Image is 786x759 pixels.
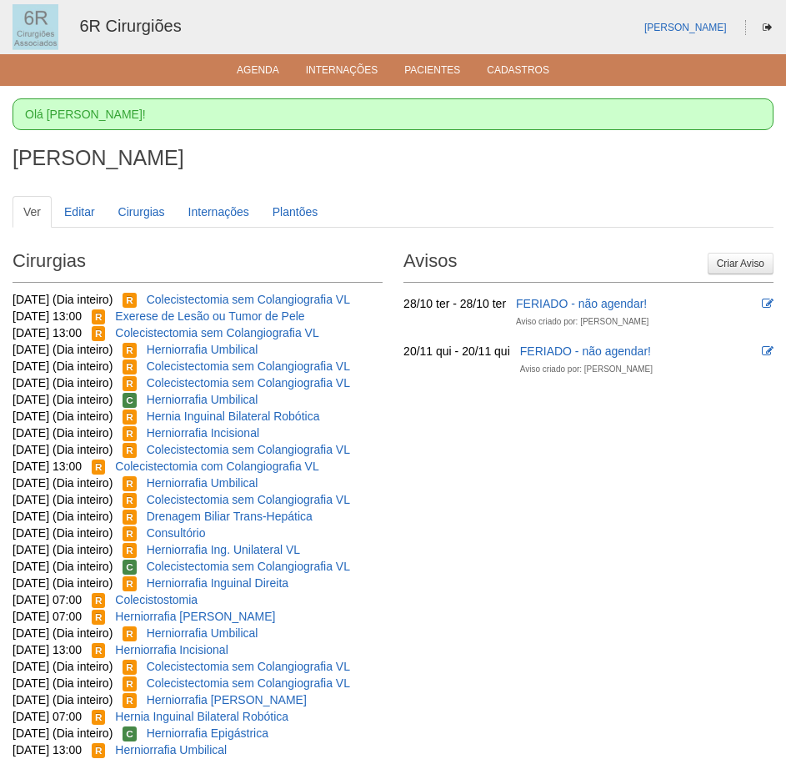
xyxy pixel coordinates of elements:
a: Editar [53,196,106,228]
span: [DATE] 13:00 [13,460,82,473]
a: Colecistectomia sem Colangiografia VL [147,293,350,306]
span: [DATE] (Dia inteiro) [13,660,113,673]
span: [DATE] 07:00 [13,710,82,723]
a: Herniorrafia Epigástrica [147,726,268,740]
i: Editar [762,298,773,309]
a: Colecistectomia sem Colangiografia VL [147,560,350,573]
a: Ver [13,196,52,228]
span: Reservada [92,309,106,324]
span: [DATE] (Dia inteiro) [13,560,113,573]
a: Internações [178,196,260,228]
h2: Avisos [403,244,773,283]
span: Confirmada [123,393,137,408]
span: [DATE] (Dia inteiro) [13,543,113,556]
a: Herniorrafia Umbilical [147,393,258,406]
a: Colecistectomia sem Colangiografia VL [147,676,350,690]
div: 28/10 ter - 28/10 ter [403,295,506,312]
a: Colecistectomia sem Colangiografia VL [147,660,350,673]
a: Herniorrafia [PERSON_NAME] [147,693,307,706]
a: Cirurgias [108,196,176,228]
span: [DATE] (Dia inteiro) [13,576,113,590]
a: FERIADO - não agendar! [520,344,651,358]
a: Exerese de Lesão ou Tumor de Pele [115,309,304,323]
span: [DATE] 07:00 [13,610,82,623]
a: Hernia Inguinal Bilateral Robótica [115,710,288,723]
span: [DATE] (Dia inteiro) [13,343,113,356]
span: Reservada [123,293,137,308]
span: Reservada [123,343,137,358]
span: [DATE] 07:00 [13,593,82,606]
a: Herniorrafia Umbilical [147,626,258,640]
a: 6R Cirurgiões [79,17,181,35]
span: [DATE] (Dia inteiro) [13,726,113,740]
span: Reservada [123,443,137,458]
span: [DATE] 13:00 [13,326,82,339]
div: Aviso criado por: [PERSON_NAME] [516,314,648,330]
a: Herniorrafia Incisional [115,643,228,656]
span: Reservada [123,543,137,558]
span: Reservada [92,710,106,725]
a: Colecistectomia sem Colangiografia VL [147,443,350,456]
a: Herniorrafia Incisional [147,426,259,440]
a: Cadastros [487,64,549,81]
span: Reservada [123,410,137,425]
span: Reservada [123,626,137,641]
h1: [PERSON_NAME] [13,148,773,168]
a: Herniorrafia [PERSON_NAME] [115,610,275,623]
span: Reservada [123,359,137,374]
a: Colecistostomia [115,593,198,606]
a: Herniorrafia Umbilical [115,743,227,756]
a: Agenda [237,64,279,81]
span: Reservada [92,743,106,758]
span: [DATE] (Dia inteiro) [13,493,113,506]
span: [DATE] (Dia inteiro) [13,693,113,706]
span: Confirmada [123,726,137,741]
div: Aviso criado por: [PERSON_NAME] [520,361,653,378]
a: Pacientes [404,64,460,81]
span: Reservada [123,660,137,675]
span: [DATE] 13:00 [13,743,82,756]
a: Colecistectomia sem Colangiografia VL [147,493,350,506]
span: Reservada [92,593,106,608]
span: Reservada [92,610,106,625]
span: Reservada [123,376,137,391]
a: Herniorrafia Ing. Unilateral VL [147,543,300,556]
span: [DATE] (Dia inteiro) [13,359,113,373]
a: Hernia Inguinal Bilateral Robótica [147,410,320,423]
span: [DATE] (Dia inteiro) [13,476,113,490]
a: Herniorrafia Umbilical [147,476,258,490]
span: Reservada [123,576,137,591]
a: Colecistectomia com Colangiografia VL [115,460,318,473]
span: Reservada [92,460,106,475]
span: Reservada [92,326,106,341]
span: Reservada [123,526,137,541]
a: Consultório [147,526,206,540]
span: Reservada [123,676,137,691]
i: Editar [762,345,773,357]
a: Colecistectomia sem Colangiografia VL [147,359,350,373]
span: [DATE] (Dia inteiro) [13,293,113,306]
div: 20/11 qui - 20/11 qui [403,343,510,359]
a: Plantões [262,196,328,228]
a: Internações [306,64,378,81]
a: [PERSON_NAME] [644,22,727,33]
span: [DATE] (Dia inteiro) [13,426,113,440]
a: FERIADO - não agendar! [516,297,647,310]
span: Reservada [123,510,137,525]
span: Reservada [123,476,137,491]
a: Colecistectomia sem Colangiografia VL [115,326,318,339]
a: Herniorrafia Inguinal Direita [147,576,288,590]
span: [DATE] (Dia inteiro) [13,510,113,523]
span: Reservada [123,693,137,708]
a: Drenagem Biliar Trans-Hepática [147,510,313,523]
a: Herniorrafia Umbilical [147,343,258,356]
i: Sair [763,23,772,33]
span: [DATE] 13:00 [13,309,82,323]
span: [DATE] (Dia inteiro) [13,676,113,690]
div: Olá [PERSON_NAME]! [13,98,773,130]
span: [DATE] (Dia inteiro) [13,626,113,640]
a: Colecistectomia sem Colangiografia VL [147,376,350,390]
a: Criar Aviso [708,253,773,274]
span: Confirmada [123,560,137,575]
span: Reservada [92,643,106,658]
